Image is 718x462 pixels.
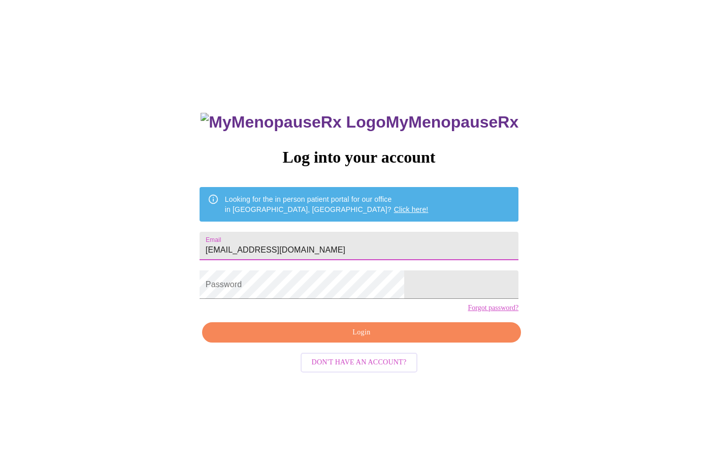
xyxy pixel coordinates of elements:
h3: Log into your account [200,148,518,167]
button: Don't have an account? [301,353,418,373]
a: Click here! [394,205,429,213]
span: Don't have an account? [312,356,407,369]
button: Login [202,322,521,343]
span: Login [214,326,509,339]
a: Forgot password? [468,304,518,312]
h3: MyMenopauseRx [201,113,518,132]
img: MyMenopauseRx Logo [201,113,385,132]
a: Don't have an account? [298,357,420,366]
div: Looking for the in person patient portal for our office in [GEOGRAPHIC_DATA], [GEOGRAPHIC_DATA]? [225,190,429,219]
